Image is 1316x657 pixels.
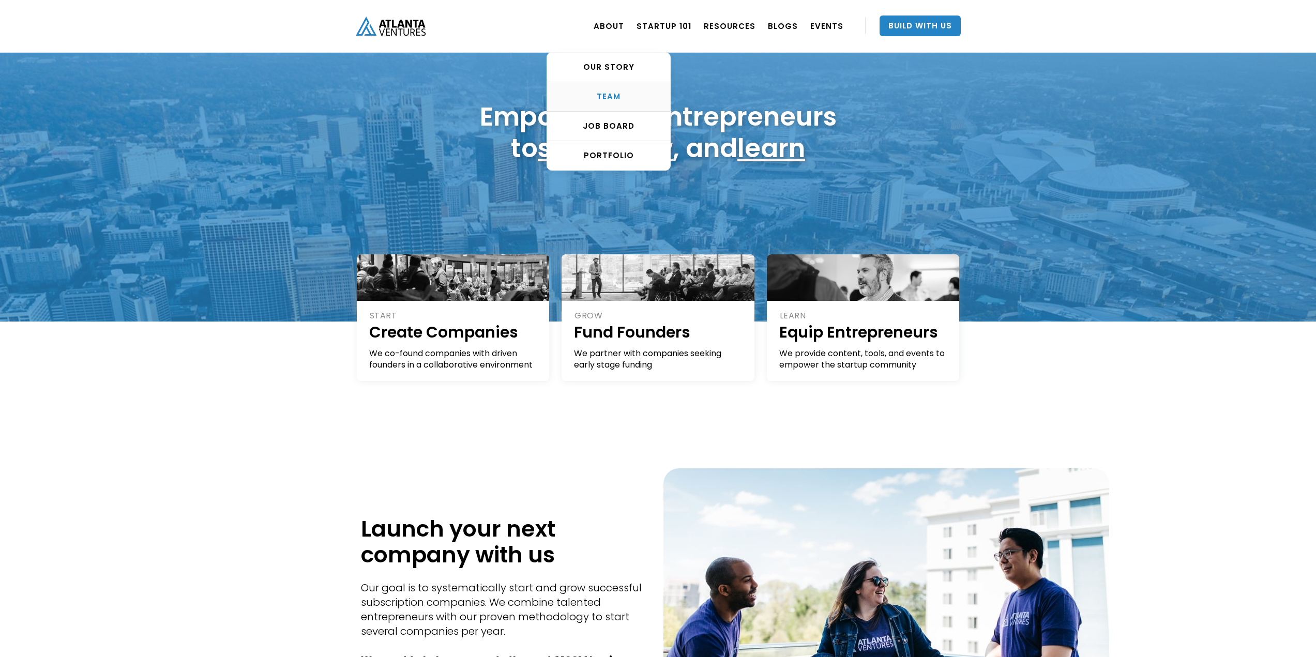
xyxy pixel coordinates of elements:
a: BLOGS [768,11,798,40]
h1: Fund Founders [574,322,743,343]
h1: Launch your next company with us [361,516,648,568]
div: GROW [574,310,743,322]
a: learn [737,130,805,166]
a: RESOURCES [704,11,755,40]
div: Job Board [547,121,670,131]
a: OUR STORY [547,53,670,82]
h1: Empowering entrepreneurs to , , and [480,101,837,164]
div: OUR STORY [547,62,670,72]
div: START [370,310,538,322]
div: PORTFOLIO [547,150,670,161]
div: LEARN [780,310,948,322]
div: TEAM [547,91,670,102]
div: We partner with companies seeking early stage funding [574,348,743,371]
a: STARTCreate CompaniesWe co-found companies with driven founders in a collaborative environment [357,254,550,381]
h1: Equip Entrepreneurs [779,322,948,343]
a: EVENTS [810,11,843,40]
a: Job Board [547,112,670,141]
a: TEAM [547,82,670,112]
a: LEARNEquip EntrepreneursWe provide content, tools, and events to empower the startup community [767,254,960,381]
a: start [538,130,600,166]
h1: Create Companies [369,322,538,343]
div: We co-found companies with driven founders in a collaborative environment [369,348,538,371]
a: GROWFund FoundersWe partner with companies seeking early stage funding [562,254,754,381]
div: We provide content, tools, and events to empower the startup community [779,348,948,371]
a: PORTFOLIO [547,141,670,170]
a: Build With Us [880,16,961,36]
a: Startup 101 [637,11,691,40]
a: ABOUT [594,11,624,40]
